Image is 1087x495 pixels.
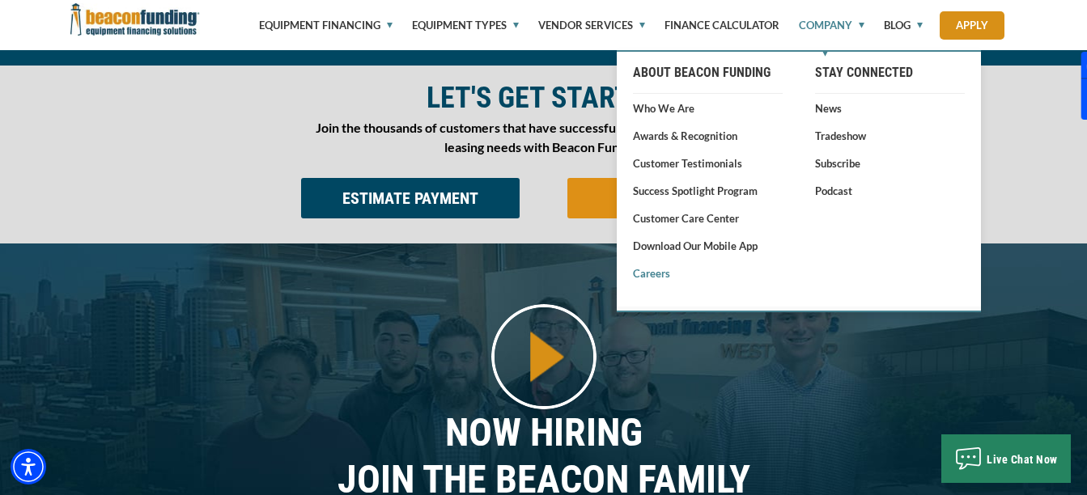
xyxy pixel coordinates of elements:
[70,3,200,36] img: Beacon Funding Corporation
[940,11,1004,40] a: Apply
[633,58,783,87] a: About Beacon Funding
[941,434,1071,483] button: Live Chat Now
[633,238,783,254] a: Download our Mobile App
[815,155,965,171] a: Subscribe
[987,453,1058,466] span: Live Chat Now
[633,183,783,199] a: Success Spotlight Program
[815,183,965,199] a: Podcast
[815,100,965,116] a: News
[815,128,965,144] a: Tradeshow
[633,265,783,281] a: Careers
[633,210,783,226] a: Customer Care Center
[301,178,520,218] input: Button
[633,100,783,116] a: Who We Are
[567,178,786,218] input: Button
[315,118,772,157] p: Join the thousands of customers that have successfully fulfilled their equipment leasing needs wi...
[633,128,783,144] a: Awards & Recognition
[70,12,200,25] a: Beacon Funding Corporation
[491,304,597,409] img: About Beacon Funding video
[633,155,783,171] a: Customer Testimonials
[11,449,46,484] div: Accessibility Menu
[815,58,965,87] a: Stay Connected
[315,90,772,106] p: LET'S GET STARTED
